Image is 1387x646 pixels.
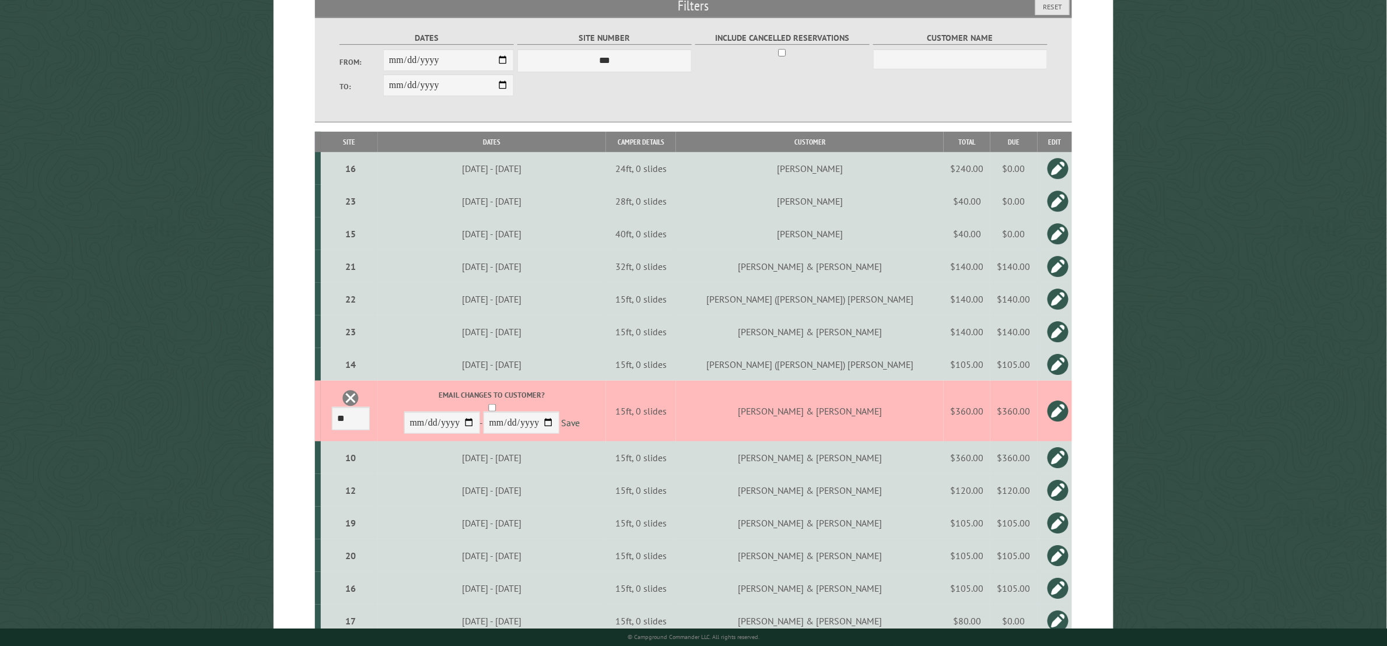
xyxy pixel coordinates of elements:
[606,474,676,507] td: 15ft, 0 slides
[606,539,676,572] td: 15ft, 0 slides
[606,250,676,283] td: 32ft, 0 slides
[380,228,604,240] div: [DATE] - [DATE]
[380,326,604,338] div: [DATE] - [DATE]
[990,185,1037,217] td: $0.00
[380,293,604,305] div: [DATE] - [DATE]
[990,283,1037,315] td: $140.00
[944,348,990,381] td: $105.00
[325,293,376,305] div: 22
[380,517,604,529] div: [DATE] - [DATE]
[339,31,514,45] label: Dates
[380,163,604,174] div: [DATE] - [DATE]
[325,359,376,370] div: 14
[944,572,990,605] td: $105.00
[606,572,676,605] td: 15ft, 0 slides
[944,185,990,217] td: $40.00
[990,507,1037,539] td: $105.00
[944,441,990,474] td: $360.00
[628,633,759,641] small: © Campground Commander LLC. All rights reserved.
[990,605,1037,637] td: $0.00
[380,484,604,496] div: [DATE] - [DATE]
[517,31,692,45] label: Site Number
[339,57,383,68] label: From:
[944,152,990,185] td: $240.00
[676,605,944,637] td: [PERSON_NAME] & [PERSON_NAME]
[378,132,607,152] th: Dates
[944,605,990,637] td: $80.00
[380,389,604,401] label: Email changes to customer?
[325,582,376,594] div: 16
[380,452,604,464] div: [DATE] - [DATE]
[380,195,604,207] div: [DATE] - [DATE]
[676,507,944,539] td: [PERSON_NAME] & [PERSON_NAME]
[676,185,944,217] td: [PERSON_NAME]
[990,441,1037,474] td: $360.00
[339,81,383,92] label: To:
[380,582,604,594] div: [DATE] - [DATE]
[944,507,990,539] td: $105.00
[944,132,990,152] th: Total
[380,615,604,627] div: [DATE] - [DATE]
[676,283,944,315] td: [PERSON_NAME] ([PERSON_NAME]) [PERSON_NAME]
[606,217,676,250] td: 40ft, 0 slides
[944,250,990,283] td: $140.00
[562,417,580,429] a: Save
[325,517,376,529] div: 19
[325,550,376,561] div: 20
[606,152,676,185] td: 24ft, 0 slides
[325,484,376,496] div: 12
[695,31,870,45] label: Include Cancelled Reservations
[606,605,676,637] td: 15ft, 0 slides
[606,185,676,217] td: 28ft, 0 slides
[342,389,359,407] a: Delete this reservation
[944,474,990,507] td: $120.00
[325,195,376,207] div: 23
[873,31,1048,45] label: Customer Name
[606,381,676,441] td: 15ft, 0 slides
[990,539,1037,572] td: $105.00
[325,261,376,272] div: 21
[944,315,990,348] td: $140.00
[676,539,944,572] td: [PERSON_NAME] & [PERSON_NAME]
[325,228,376,240] div: 15
[606,348,676,381] td: 15ft, 0 slides
[990,572,1037,605] td: $105.00
[606,507,676,539] td: 15ft, 0 slides
[944,381,990,441] td: $360.00
[380,261,604,272] div: [DATE] - [DATE]
[676,348,944,381] td: [PERSON_NAME] ([PERSON_NAME]) [PERSON_NAME]
[1038,132,1072,152] th: Edit
[944,217,990,250] td: $40.00
[990,381,1037,441] td: $360.00
[676,474,944,507] td: [PERSON_NAME] & [PERSON_NAME]
[990,348,1037,381] td: $105.00
[990,315,1037,348] td: $140.00
[325,452,376,464] div: 10
[990,152,1037,185] td: $0.00
[676,217,944,250] td: [PERSON_NAME]
[606,283,676,315] td: 15ft, 0 slides
[325,163,376,174] div: 16
[606,315,676,348] td: 15ft, 0 slides
[325,615,376,627] div: 17
[990,217,1037,250] td: $0.00
[944,283,990,315] td: $140.00
[380,359,604,370] div: [DATE] - [DATE]
[380,550,604,561] div: [DATE] - [DATE]
[990,132,1037,152] th: Due
[990,474,1037,507] td: $120.00
[944,539,990,572] td: $105.00
[990,250,1037,283] td: $140.00
[676,572,944,605] td: [PERSON_NAME] & [PERSON_NAME]
[325,326,376,338] div: 23
[606,132,676,152] th: Camper Details
[606,441,676,474] td: 15ft, 0 slides
[321,132,378,152] th: Site
[676,250,944,283] td: [PERSON_NAME] & [PERSON_NAME]
[676,315,944,348] td: [PERSON_NAME] & [PERSON_NAME]
[676,441,944,474] td: [PERSON_NAME] & [PERSON_NAME]
[676,381,944,441] td: [PERSON_NAME] & [PERSON_NAME]
[676,152,944,185] td: [PERSON_NAME]
[380,389,604,437] div: -
[676,132,944,152] th: Customer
